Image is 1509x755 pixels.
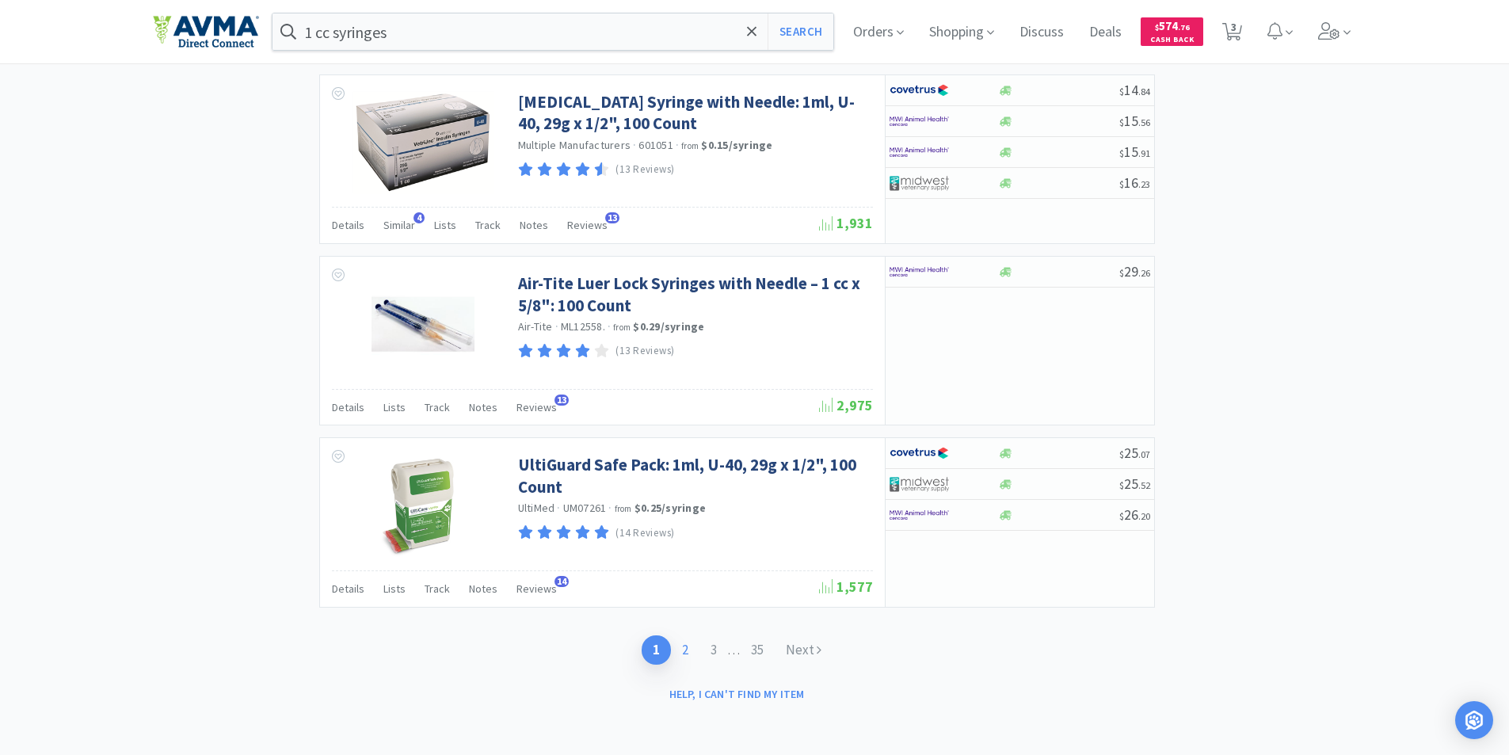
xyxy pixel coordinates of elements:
span: 2,975 [819,396,873,414]
img: e4e33dab9f054f5782a47901c742baa9_102.png [153,15,259,48]
span: Track [425,582,450,596]
span: from [615,503,632,514]
span: 26 [1119,505,1150,524]
span: from [681,140,699,151]
span: $ [1119,147,1124,159]
span: $ [1119,479,1124,491]
strong: $0.25 / syringe [634,501,706,515]
span: . 76 [1178,22,1190,32]
span: Similar [383,218,415,232]
span: . . . [728,643,775,658]
span: · [557,501,560,515]
img: 686da436418a405fb45c3648ed6f3a54_198076.jpeg [372,273,474,376]
span: Reviews [516,400,557,414]
span: . 52 [1138,479,1150,491]
span: 1,931 [819,214,873,232]
span: 1,577 [819,578,873,596]
span: 574 [1155,18,1190,33]
span: $ [1119,178,1124,190]
span: · [608,319,611,334]
a: 1 [642,635,671,665]
span: Reviews [567,218,608,232]
span: Notes [469,400,497,414]
span: $ [1119,510,1124,522]
span: 4 [413,212,425,223]
img: f6b2451649754179b5b4e0c70c3f7cb0_2.png [890,503,949,527]
a: Next [775,635,833,665]
a: UltiGuard Safe Pack: 1ml, U-40, 29g x 1/2", 100 Count [518,454,869,498]
a: Air-Tite Luer Lock Syringes with Needle – 1 cc x 5/8": 100 Count [518,273,869,316]
img: 3517bfe88dbb483796c73e0346de850a_320132.png [352,91,494,194]
a: [MEDICAL_DATA] Syringe with Needle: 1ml, U-40, 29g x 1/2", 100 Count [518,91,869,135]
span: Reviews [516,582,557,596]
div: Open Intercom Messenger [1455,701,1493,739]
img: cdb10a6dfc394f00a5fa829f5c1f73e4_157467.jpeg [372,454,474,557]
img: 4dd14cff54a648ac9e977f0c5da9bc2e_5.png [890,472,949,496]
span: . 91 [1138,147,1150,159]
span: 25 [1119,475,1150,493]
span: 601051 [638,138,673,152]
input: Search by item, sku, manufacturer, ingredient, size... [272,13,834,50]
a: 35 [740,635,775,665]
span: 16 [1119,173,1150,192]
span: 15 [1119,112,1150,130]
span: $ [1119,448,1124,460]
span: Details [332,218,364,232]
span: $ [1155,22,1159,32]
img: 77fca1acd8b6420a9015268ca798ef17_1.png [890,78,949,102]
img: f6b2451649754179b5b4e0c70c3f7cb0_2.png [890,260,949,284]
span: Notes [469,582,497,596]
a: Deals [1083,25,1128,40]
span: · [676,138,679,152]
strong: $0.15 / syringe [701,138,772,152]
span: ML12558. [561,319,605,334]
p: (13 Reviews) [615,162,675,178]
a: $574.76Cash Back [1141,10,1203,53]
span: $ [1119,116,1124,128]
strong: $0.29 / syringe [633,319,704,334]
span: Track [425,400,450,414]
span: Details [332,400,364,414]
span: Lists [383,582,406,596]
button: Help, I can't find my item [660,681,814,707]
span: $ [1119,86,1124,97]
a: Multiple Manufacturers [518,138,631,152]
span: Details [332,582,364,596]
span: from [613,322,631,333]
span: 14 [554,576,569,587]
span: . 84 [1138,86,1150,97]
span: Cash Back [1150,36,1194,46]
span: UM07261 [563,501,607,515]
span: · [633,138,636,152]
a: 2 [671,635,699,665]
p: (14 Reviews) [615,525,675,542]
a: 3 [1216,27,1248,41]
img: 77fca1acd8b6420a9015268ca798ef17_1.png [890,441,949,465]
span: 15 [1119,143,1150,161]
span: . 56 [1138,116,1150,128]
img: f6b2451649754179b5b4e0c70c3f7cb0_2.png [890,109,949,133]
span: 13 [554,395,569,406]
span: Lists [434,218,456,232]
span: 29 [1119,262,1150,280]
span: 25 [1119,444,1150,462]
span: $ [1119,267,1124,279]
a: Discuss [1013,25,1070,40]
span: . 20 [1138,510,1150,522]
span: . 23 [1138,178,1150,190]
span: Track [475,218,501,232]
button: Search [768,13,833,50]
p: (13 Reviews) [615,343,675,360]
a: UltiMed [518,501,555,515]
a: Air-Tite [518,319,553,334]
span: Lists [383,400,406,414]
span: Notes [520,218,548,232]
span: 14 [1119,81,1150,99]
span: . 07 [1138,448,1150,460]
span: . 26 [1138,267,1150,279]
span: 13 [605,212,619,223]
a: 3 [699,635,728,665]
img: 4dd14cff54a648ac9e977f0c5da9bc2e_5.png [890,171,949,195]
img: f6b2451649754179b5b4e0c70c3f7cb0_2.png [890,140,949,164]
span: · [608,501,612,515]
